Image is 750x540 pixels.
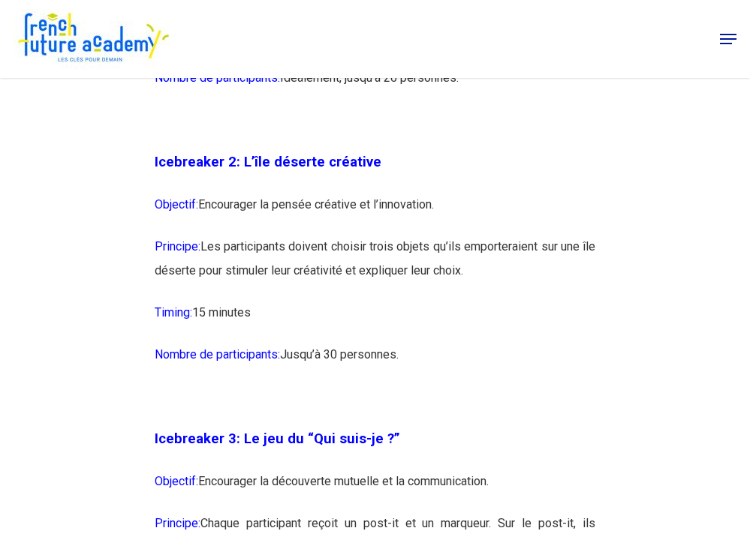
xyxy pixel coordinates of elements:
span: Timing: [155,305,192,319]
p: Encourager la découverte mutuelle et la communication. [155,469,596,511]
p: Encourager la pensée créative et l’innovation. [155,193,596,235]
span: Nombre de participants: [155,347,280,361]
span: Objectif: [155,474,198,488]
a: Navigation Menu [720,31,736,46]
span: Principe: [155,516,200,530]
p: Idéalement, jusqu’à 20 personnes. [155,66,596,108]
p: Jusqu’à 30 personnes. [155,343,596,385]
span: Icebreaker 2: L’île déserte créative [155,154,381,170]
img: French Future Academy [14,9,172,69]
p: 15 minutes [155,301,596,343]
span: Icebreaker 3: Le jeu du “Qui suis-je ?” [155,430,400,447]
span: Objectif: [155,197,198,211]
p: Les participants doivent choisir trois objets qu’ils emporteraient sur une île déserte pour stimu... [155,235,596,301]
span: Principe: [155,239,200,253]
